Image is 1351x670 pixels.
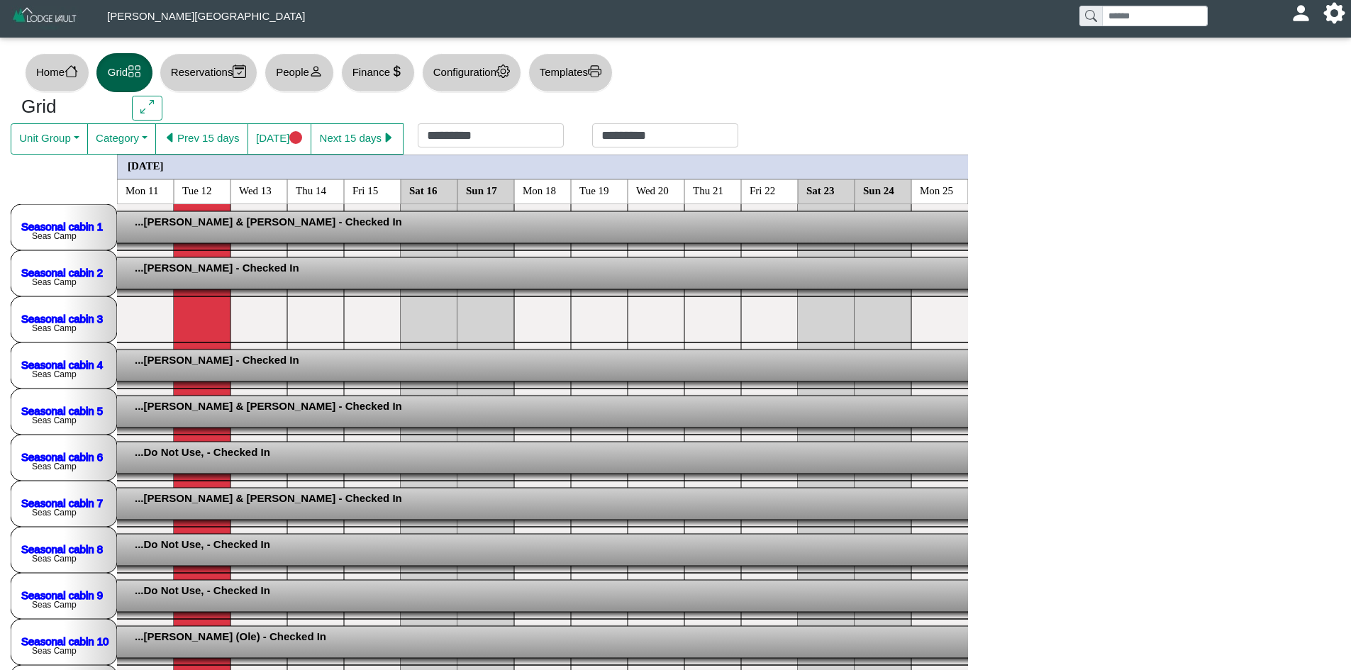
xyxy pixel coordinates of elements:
text: Seas Camp [32,323,77,333]
text: Seas Camp [32,645,77,655]
input: Check in [418,123,564,147]
a: Seasonal cabin 2 [21,266,103,278]
button: Configurationgear [422,53,521,92]
text: Seas Camp [32,277,77,286]
svg: gear fill [1329,8,1340,18]
img: Z [11,6,79,30]
button: caret left fillPrev 15 days [155,123,248,155]
a: Seasonal cabin 7 [21,496,103,508]
text: Seas Camp [32,415,77,425]
a: Seasonal cabin 6 [21,450,103,462]
a: Seasonal cabin 3 [21,312,103,324]
text: Sun 17 [466,184,497,196]
a: Seasonal cabin 10 [21,635,109,647]
text: Wed 20 [636,184,669,196]
text: Fri 15 [352,184,378,196]
button: Homehouse [25,53,89,92]
button: Peopleperson [265,53,333,92]
text: Mon 11 [126,184,159,196]
svg: caret left fill [164,131,177,145]
text: Seas Camp [32,599,77,609]
text: Seas Camp [32,553,77,563]
text: Thu 14 [296,184,326,196]
button: Unit Group [11,123,88,155]
text: Sat 23 [806,184,835,196]
button: Gridgrid [96,53,152,92]
text: Seas Camp [32,369,77,379]
button: Next 15 dayscaret right fill [311,123,404,155]
input: Check out [592,123,738,147]
a: Seasonal cabin 4 [21,358,103,370]
text: Sun 24 [863,184,894,196]
text: Sat 16 [409,184,438,196]
svg: arrows angle expand [140,100,154,113]
svg: gear [496,65,510,78]
text: Tue 19 [579,184,609,196]
text: Seas Camp [32,461,77,471]
svg: printer [588,65,601,78]
text: Tue 12 [182,184,212,196]
text: Thu 21 [693,184,723,196]
button: Templatesprinter [528,53,613,92]
text: [DATE] [128,160,164,171]
button: Category [87,123,156,155]
a: Seasonal cabin 5 [21,404,103,416]
svg: calendar2 check [233,65,246,78]
text: Seas Camp [32,507,77,517]
svg: grid [128,65,141,78]
button: Reservationscalendar2 check [160,53,257,92]
svg: house [65,65,78,78]
svg: circle fill [289,131,303,145]
button: [DATE]circle fill [248,123,311,155]
svg: person fill [1296,8,1306,18]
text: Fri 22 [750,184,775,196]
svg: caret right fill [382,131,395,145]
text: Mon 25 [920,184,953,196]
text: Wed 13 [239,184,272,196]
svg: person [309,65,323,78]
a: Seasonal cabin 1 [21,220,103,232]
svg: currency dollar [390,65,404,78]
button: Financecurrency dollar [341,53,415,92]
svg: search [1085,10,1096,21]
a: Seasonal cabin 9 [21,588,103,601]
text: Mon 18 [523,184,556,196]
h3: Grid [21,96,111,118]
text: Seas Camp [32,230,77,240]
button: arrows angle expand [132,96,162,121]
a: Seasonal cabin 8 [21,542,103,554]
